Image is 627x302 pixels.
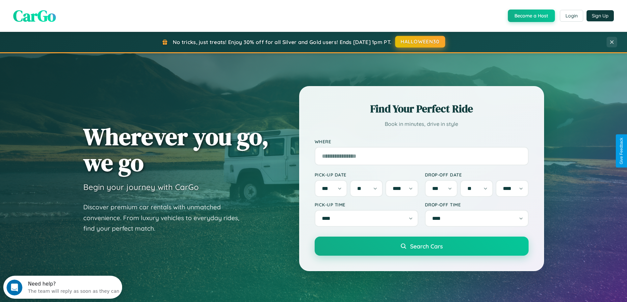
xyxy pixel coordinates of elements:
[7,280,22,295] iframe: Intercom live chat
[425,202,529,207] label: Drop-off Time
[425,172,529,177] label: Drop-off Date
[3,3,122,21] div: Open Intercom Messenger
[315,202,418,207] label: Pick-up Time
[315,102,529,116] h2: Find Your Perfect Ride
[315,172,418,177] label: Pick-up Date
[560,10,583,22] button: Login
[395,36,445,48] button: HALLOWEEN30
[25,11,116,18] div: The team will reply as soon as they can
[13,5,56,27] span: CarGo
[587,10,614,21] button: Sign Up
[508,10,555,22] button: Become a Host
[619,138,624,164] div: Give Feedback
[410,243,443,250] span: Search Cars
[83,182,199,192] h3: Begin your journey with CarGo
[25,6,116,11] div: Need help?
[315,237,529,256] button: Search Cars
[173,39,391,45] span: No tricks, just treats! Enjoy 30% off for all Silver and Gold users! Ends [DATE] 1pm PT.
[83,124,269,175] h1: Wherever you go, we go
[315,119,529,129] p: Book in minutes, drive in style
[83,202,248,234] p: Discover premium car rentals with unmatched convenience. From luxury vehicles to everyday rides, ...
[315,139,529,144] label: Where
[3,276,122,299] iframe: Intercom live chat discovery launcher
